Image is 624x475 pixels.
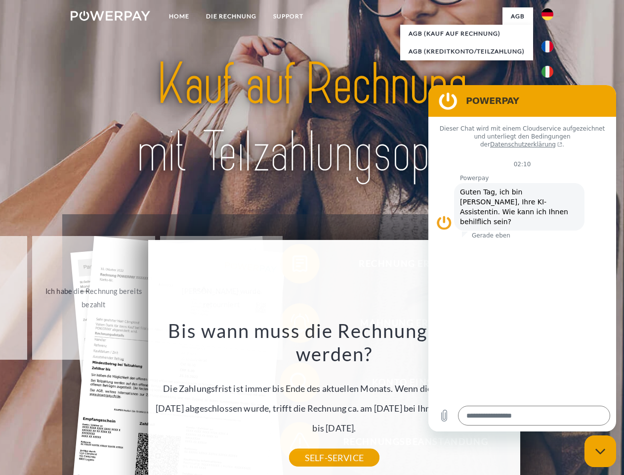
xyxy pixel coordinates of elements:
img: de [541,8,553,20]
a: AGB (Kreditkonto/Teilzahlung) [400,43,533,60]
div: Die Zahlungsfrist ist immer bis Ende des aktuellen Monats. Wenn die Bestellung z.B. am [DATE] abg... [154,319,515,458]
a: SELF-SERVICE [289,449,379,467]
div: Ich habe die Rechnung bereits bezahlt [38,285,149,311]
img: it [541,66,553,78]
a: DIE RECHNUNG [198,7,265,25]
a: agb [502,7,533,25]
a: Home [161,7,198,25]
img: title-powerpay_de.svg [94,47,530,190]
img: fr [541,41,553,52]
img: logo-powerpay-white.svg [71,11,150,21]
iframe: Messaging-Fenster [428,85,616,431]
a: SUPPORT [265,7,312,25]
a: AGB (Kauf auf Rechnung) [400,25,533,43]
h3: Bis wann muss die Rechnung bezahlt werden? [154,319,515,366]
iframe: Schaltfläche zum Öffnen des Messaging-Fensters; Konversation läuft [584,435,616,467]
